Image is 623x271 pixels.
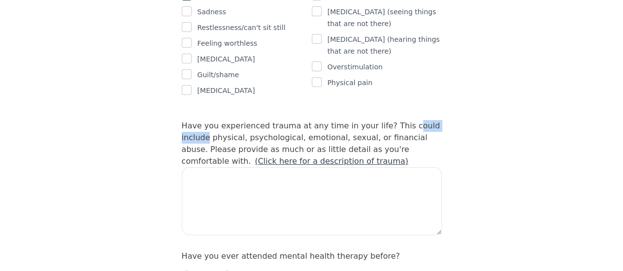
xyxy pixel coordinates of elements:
p: Physical pain [328,77,373,89]
p: [MEDICAL_DATA] [197,85,255,96]
p: Feeling worthless [197,37,258,49]
p: Restlessness/can't sit still [197,22,286,33]
p: Overstimulation [328,61,383,73]
p: Sadness [197,6,226,18]
p: Guilt/shame [197,69,239,81]
p: [MEDICAL_DATA] (hearing things that are not there) [328,33,442,57]
label: Have you experienced trauma at any time in your life? This could include physical, psychological,... [182,121,440,166]
p: [MEDICAL_DATA] (seeing things that are not there) [328,6,442,30]
label: Have you ever attended mental health therapy before? [182,251,400,261]
a: (Click here for a description of trauma) [255,156,408,166]
p: [MEDICAL_DATA] [197,53,255,65]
